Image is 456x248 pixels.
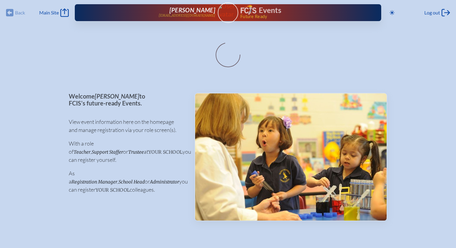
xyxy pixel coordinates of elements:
[69,118,185,134] p: View event information here on the homepage and manage registration via your role screen(s).
[241,5,362,19] div: FCIS Events — Future ready
[94,7,215,19] a: [PERSON_NAME][EMAIL_ADDRESS][DOMAIN_NAME]
[92,149,123,155] span: Support Staffer
[39,10,59,16] span: Main Site
[95,93,139,100] span: [PERSON_NAME]
[39,8,69,17] a: Main Site
[71,179,117,185] span: Registration Manager
[69,140,185,164] p: With a role of , or at you can register yourself.
[195,93,387,221] img: Events
[96,187,130,193] span: your school
[240,14,362,19] span: Future Ready
[148,149,182,155] span: your school
[215,2,241,18] img: User Avatar
[159,14,215,17] p: [EMAIL_ADDRESS][DOMAIN_NAME]
[69,93,185,106] p: Welcome to FCIS’s future-ready Events.
[74,149,90,155] span: Teacher
[69,169,185,194] p: As a , or you can register colleagues.
[128,149,144,155] span: Trustee
[424,10,440,16] span: Log out
[150,179,179,185] span: Administrator
[119,179,145,185] span: School Head
[169,6,215,14] span: [PERSON_NAME]
[218,2,238,23] a: User Avatar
